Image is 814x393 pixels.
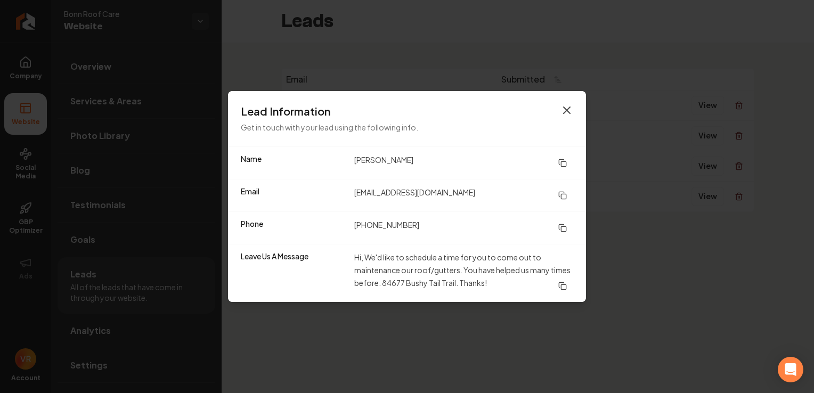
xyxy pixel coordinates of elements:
[241,104,573,119] h3: Lead Information
[241,251,346,296] dt: Leave Us A Message
[241,186,346,205] dt: Email
[354,186,573,205] dd: [EMAIL_ADDRESS][DOMAIN_NAME]
[241,153,346,173] dt: Name
[241,218,346,238] dt: Phone
[354,218,573,238] dd: [PHONE_NUMBER]
[354,251,573,296] dd: Hi, We'd like to schedule a time for you to come out to maintenance our roof/gutters. You have he...
[354,153,573,173] dd: [PERSON_NAME]
[241,121,573,134] p: Get in touch with your lead using the following info.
